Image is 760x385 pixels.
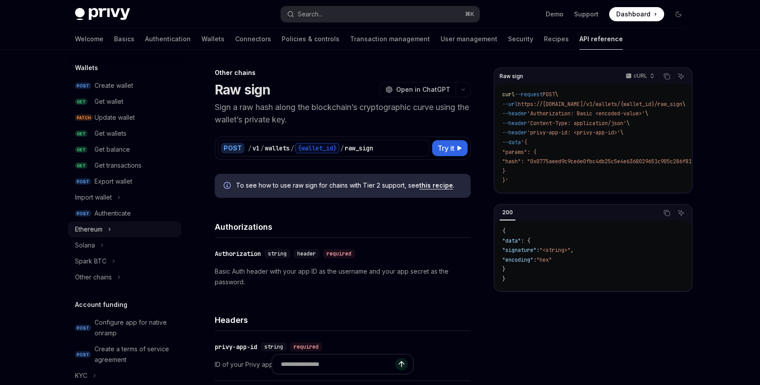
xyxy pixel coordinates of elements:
[609,7,664,21] a: Dashboard
[527,110,645,117] span: 'Authorization: Basic <encoded-value>'
[555,91,558,98] span: \
[645,110,648,117] span: \
[95,96,123,107] div: Get wallet
[68,173,181,189] a: POSTExport wallet
[291,144,294,153] div: /
[620,129,623,136] span: \
[248,144,252,153] div: /
[68,341,181,368] a: POSTCreate a terms of service agreement
[527,120,626,127] span: 'Content-Type: application/json'
[661,207,673,219] button: Copy the contents from the code block
[518,101,682,108] span: https://[DOMAIN_NAME]/v1/wallets/{wallet_id}/raw_sign
[252,144,260,153] div: v1
[260,144,264,153] div: /
[268,250,287,257] span: string
[502,129,527,136] span: --header
[145,28,191,50] a: Authentication
[95,344,176,365] div: Create a terms of service agreement
[675,71,687,82] button: Ask AI
[502,237,521,244] span: "data"
[75,210,91,217] span: POST
[621,69,658,84] button: cURL
[323,249,355,258] div: required
[75,325,91,331] span: POST
[290,342,322,351] div: required
[75,130,87,137] span: GET
[282,28,339,50] a: Policies & controls
[68,110,181,126] a: PATCHUpdate wallet
[265,144,290,153] div: wallets
[201,28,224,50] a: Wallets
[396,85,450,94] span: Open in ChatGPT
[536,247,539,254] span: :
[502,168,505,175] span: }
[68,314,181,341] a: POSTConfigure app for native onramp
[215,82,271,98] h1: Raw sign
[502,177,508,184] span: }'
[215,68,471,77] div: Other chains
[215,314,471,326] h4: Headers
[95,144,130,155] div: Get balance
[68,205,181,221] a: POSTAuthenticate
[419,181,453,189] a: this recipe
[75,192,112,203] div: Import wallet
[264,343,283,350] span: string
[502,228,505,235] span: {
[441,28,497,50] a: User management
[380,82,456,97] button: Open in ChatGPT
[502,247,536,254] span: "signature"
[75,370,87,381] div: KYC
[671,7,685,21] button: Toggle dark mode
[75,351,91,358] span: POST
[502,158,738,165] span: "hash": "0x0775aeed9c9ce6e0fbc4db25c5e4e6368029651c905c286f813126a09025a21e"
[281,354,395,374] input: Ask a question...
[95,128,126,139] div: Get wallets
[114,28,134,50] a: Basics
[215,342,257,351] div: privy-app-id
[502,266,505,273] span: }
[68,94,181,110] a: GETGet wallet
[295,143,339,153] div: {wallet_id}
[571,247,574,254] span: ,
[544,28,569,50] a: Recipes
[661,71,673,82] button: Copy the contents from the code block
[527,129,620,136] span: 'privy-app-id: <privy-app-id>'
[75,98,87,105] span: GET
[616,10,650,19] span: Dashboard
[574,10,599,19] a: Support
[75,28,103,50] a: Welcome
[502,275,505,283] span: }
[221,143,244,153] div: POST
[437,143,454,153] span: Try it
[75,272,112,283] div: Other chains
[502,91,515,98] span: curl
[95,208,131,219] div: Authenticate
[502,139,521,146] span: --data
[68,157,181,173] a: GETGet transactions
[68,141,181,157] a: GETGet balance
[432,140,468,156] button: Try it
[543,91,555,98] span: POST
[539,247,571,254] span: "<string>"
[675,207,687,219] button: Ask AI
[68,368,181,384] button: Toggle KYC section
[508,28,533,50] a: Security
[75,224,102,235] div: Ethereum
[224,182,232,191] svg: Info
[281,6,480,22] button: Open search
[634,72,647,79] p: cURL
[345,144,373,153] div: raw_sign
[536,256,552,263] span: "hex"
[502,120,527,127] span: --header
[75,63,98,73] h5: Wallets
[579,28,623,50] a: API reference
[395,358,408,370] button: Send message
[515,91,543,98] span: --request
[75,146,87,153] span: GET
[95,317,176,338] div: Configure app for native onramp
[500,207,516,218] div: 200
[68,253,181,269] button: Toggle Spark BTC section
[75,8,130,20] img: dark logo
[465,11,474,18] span: ⌘ K
[502,101,518,108] span: --url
